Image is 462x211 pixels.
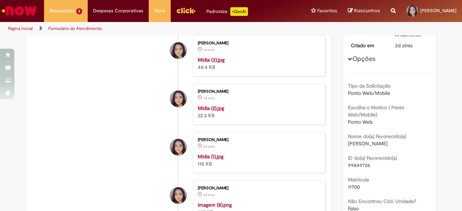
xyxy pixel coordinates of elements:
time: 26/09/2025 08:56:32 [203,96,215,100]
b: Nome do(a) Favorecido(a) [348,133,406,140]
span: Ponto Web/Mobile [348,90,390,96]
span: 3d atrás [203,193,215,197]
img: click_logo_yellow_360x200.png [176,5,196,16]
div: 22.3 KB [198,105,318,119]
img: ServiceNow [1,4,38,18]
div: 26/09/2025 08:57:02 [395,42,428,49]
div: Padroniza [206,7,248,16]
span: Favoritos [317,7,337,14]
a: Rascunhos [348,8,380,14]
a: Página inicial [8,26,33,31]
a: Formulário de Atendimento [48,26,102,31]
b: Escolha o Motivo ( Ponto Web/Mobile) [348,104,404,118]
span: 3d atrás [203,48,215,52]
span: More [154,7,165,14]
ul: Trilhas de página [5,22,302,35]
span: Despesas Corporativas [93,7,143,14]
div: [PERSON_NAME] [198,186,318,190]
span: 3d atrás [203,96,215,100]
b: Não Encontrou Cód. Unidade? [348,198,416,205]
div: Sofia Maria Garcia Rosa [170,91,187,107]
div: 40.4 KB [198,56,318,71]
span: 3d atrás [203,144,215,149]
span: Requisições [49,7,75,14]
a: Mídia (1).jpg [198,153,223,160]
span: [PERSON_NAME] [348,140,388,147]
a: Mídia (2).jpg [198,105,224,111]
dt: Criado em [345,42,390,49]
time: 26/09/2025 08:56:38 [203,48,215,52]
span: 99849726 [348,162,370,168]
time: 26/09/2025 08:56:28 [203,144,215,149]
div: Sofia Maria Garcia Rosa [170,139,187,155]
p: +GenAi [230,7,248,16]
span: 3d atrás [395,42,413,49]
div: 110 KB [198,153,318,167]
time: 26/09/2025 08:57:02 [395,42,413,49]
a: imagem (8).png [198,202,232,208]
span: 2 [76,8,82,14]
div: Sofia Maria Garcia Rosa [170,187,187,204]
b: Matrícula [348,176,369,183]
time: 26/09/2025 08:56:23 [203,193,215,197]
div: [PERSON_NAME] [198,138,318,142]
b: ID do(a) Favorecido(a) [348,155,397,161]
div: [PERSON_NAME] [198,41,318,45]
span: Rascunhos [354,7,380,14]
span: 11700 [348,184,360,190]
b: Tipo da Solicitação [348,83,391,89]
span: Ponto Web [348,119,372,125]
span: [PERSON_NAME] [420,8,457,14]
div: Sofia Maria Garcia Rosa [170,42,187,59]
a: Mídia (3).jpg [198,57,225,63]
div: [PERSON_NAME] [198,89,318,94]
